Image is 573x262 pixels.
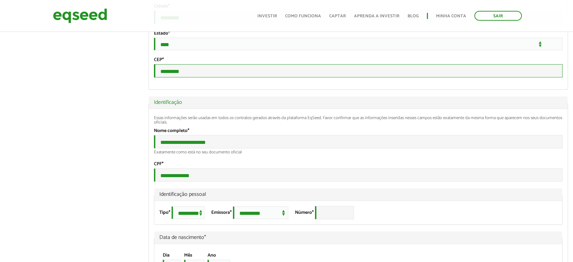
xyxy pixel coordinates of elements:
[154,162,163,167] label: CPF
[159,210,170,215] label: Tipo
[154,116,563,125] div: Essas informações serão usadas em todos os contratos gerados através da plataforma EqSeed. Favor ...
[295,210,314,215] label: Número
[408,14,419,18] a: Blog
[159,192,557,197] span: Identificação pessoal
[168,30,170,37] span: Este campo é obrigatório.
[154,100,563,105] a: Identificação
[159,235,557,240] span: Data de nascimento
[211,210,232,215] label: Emissora
[162,56,164,64] span: Este campo é obrigatório.
[163,253,170,258] label: Dia
[436,14,466,18] a: Minha conta
[354,14,399,18] a: Aprenda a investir
[204,233,206,242] span: Este campo é obrigatório.
[474,11,522,21] a: Sair
[257,14,277,18] a: Investir
[154,31,170,36] label: Estado
[208,253,216,258] label: Ano
[154,150,563,154] div: Exatamente como está no seu documento oficial
[184,253,192,258] label: Mês
[187,127,189,135] span: Este campo é obrigatório.
[162,160,163,168] span: Este campo é obrigatório.
[154,58,164,62] label: CEP
[154,129,189,133] label: Nome completo
[169,209,170,217] span: Este campo é obrigatório.
[329,14,346,18] a: Captar
[285,14,321,18] a: Como funciona
[312,209,314,217] span: Este campo é obrigatório.
[53,7,107,25] img: EqSeed
[230,209,232,217] span: Este campo é obrigatório.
